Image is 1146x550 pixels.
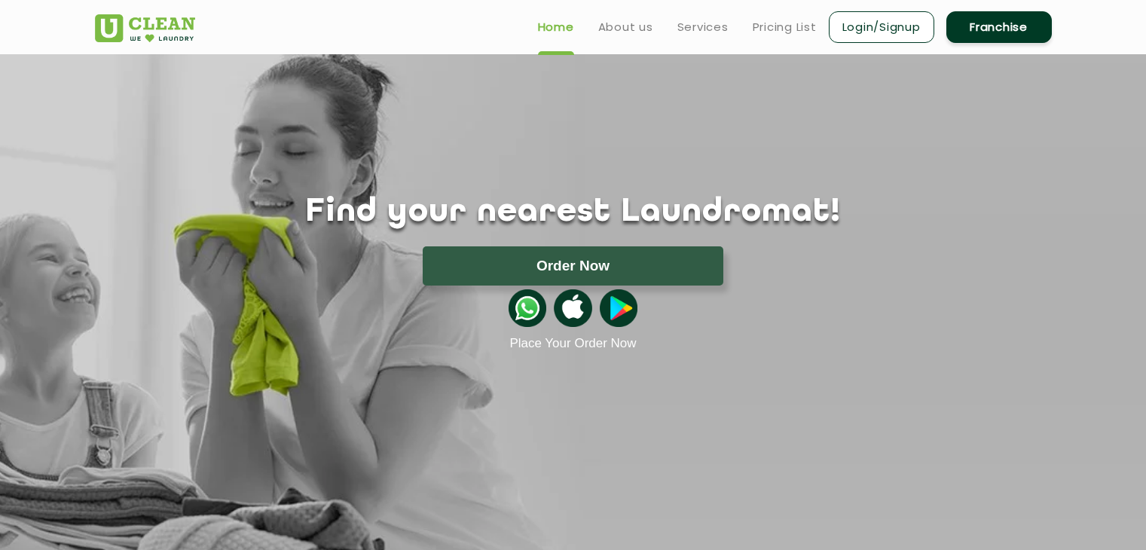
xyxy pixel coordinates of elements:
a: Home [538,18,574,36]
a: Franchise [946,11,1052,43]
img: UClean Laundry and Dry Cleaning [95,14,195,42]
a: Login/Signup [829,11,934,43]
button: Order Now [423,246,723,286]
img: whatsappicon.png [509,289,546,327]
a: About us [598,18,653,36]
h1: Find your nearest Laundromat! [84,194,1063,231]
img: apple-icon.png [554,289,591,327]
img: playstoreicon.png [600,289,637,327]
a: Place Your Order Now [509,336,636,351]
a: Pricing List [753,18,817,36]
a: Services [677,18,729,36]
